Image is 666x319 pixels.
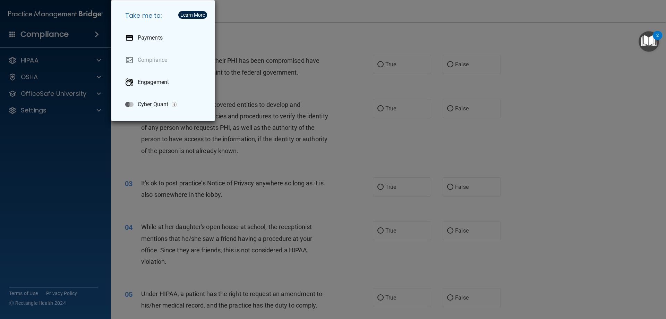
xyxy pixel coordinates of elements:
[656,35,659,44] div: 2
[546,270,658,297] iframe: Drift Widget Chat Controller
[138,101,168,108] p: Cyber Quant
[120,50,209,70] a: Compliance
[639,31,659,52] button: Open Resource Center, 2 new notifications
[138,34,163,41] p: Payments
[138,79,169,86] p: Engagement
[120,28,209,48] a: Payments
[178,11,207,19] button: Learn More
[180,12,205,17] div: Learn More
[120,6,209,25] h5: Take me to:
[120,73,209,92] a: Engagement
[120,95,209,114] a: Cyber Quant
